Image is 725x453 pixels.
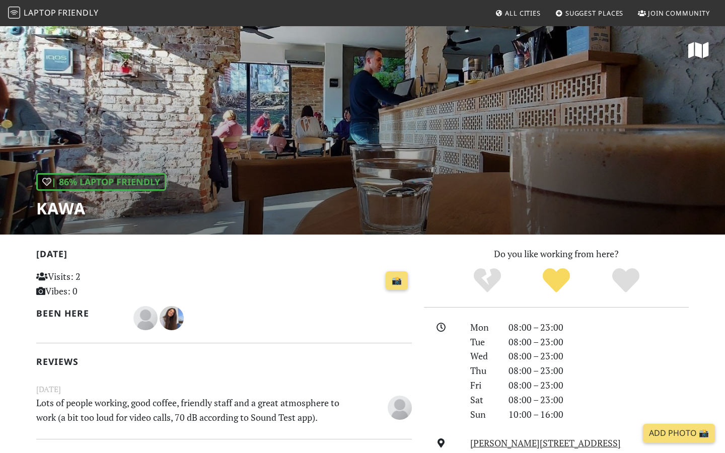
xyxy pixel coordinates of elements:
a: All Cities [491,4,545,22]
div: Sun [464,407,502,422]
span: All Cities [505,9,541,18]
a: 📸 [386,271,408,290]
div: Wed [464,349,502,363]
span: André Pinheiro [133,311,160,323]
a: [PERSON_NAME][STREET_ADDRESS] [470,437,621,449]
div: | 86% Laptop Friendly [36,173,166,191]
span: Join Community [648,9,710,18]
span: Anonymous [388,400,412,412]
a: LaptopFriendly LaptopFriendly [8,5,99,22]
div: 10:00 – 16:00 [502,407,695,422]
div: 08:00 – 23:00 [502,378,695,393]
small: [DATE] [30,383,418,396]
h2: Reviews [36,356,412,367]
div: Definitely! [591,267,661,294]
p: Do you like working from here? [424,247,689,261]
div: Mon [464,320,502,335]
div: Tue [464,335,502,349]
span: Friendly [58,7,98,18]
span: Laptop [24,7,56,18]
div: 08:00 – 23:00 [502,363,695,378]
div: Fri [464,378,502,393]
div: No [453,267,522,294]
h1: Kawa [36,199,166,218]
span: Suggest Places [565,9,624,18]
p: Lots of people working, good coffee, friendly staff and a great atmosphere to work (a bit too lou... [30,396,353,425]
div: 08:00 – 23:00 [502,349,695,363]
h2: Been here [36,308,121,319]
div: 08:00 – 23:00 [502,320,695,335]
div: Yes [522,267,591,294]
h2: [DATE] [36,249,412,263]
img: blank-535327c66bd565773addf3077783bbfce4b00ec00e9fd257753287c682c7fa38.png [133,306,158,330]
a: Add Photo 📸 [643,424,715,443]
span: Kristina Lattova [160,311,184,323]
a: Suggest Places [551,4,628,22]
div: 08:00 – 23:00 [502,335,695,349]
a: Join Community [634,4,714,22]
div: Thu [464,363,502,378]
img: blank-535327c66bd565773addf3077783bbfce4b00ec00e9fd257753287c682c7fa38.png [388,396,412,420]
div: Sat [464,393,502,407]
p: Visits: 2 Vibes: 0 [36,269,154,298]
div: 08:00 – 23:00 [502,393,695,407]
img: LaptopFriendly [8,7,20,19]
img: 3425-kristina.jpg [160,306,184,330]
